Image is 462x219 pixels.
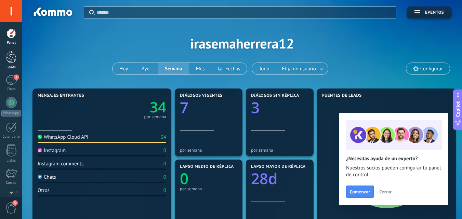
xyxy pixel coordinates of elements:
div: Instagram comments [38,161,83,167]
button: Mes [189,63,212,74]
div: Chats [38,174,56,180]
button: Comenzar [346,186,374,198]
div: WhatsApp Cloud API [38,134,89,140]
div: por semana [180,148,237,153]
span: Lapso medio de réplica [180,164,234,169]
div: 34 [161,134,166,140]
button: Ayer [135,63,158,74]
button: Todo [252,63,276,74]
button: Fechas [211,63,247,74]
div: Panel [1,41,21,45]
text: 7 [180,97,188,118]
a: 28d [251,168,308,189]
button: Elija un usuario [276,63,328,74]
a: 34 [102,97,166,117]
span: Elija un usuario [281,64,317,73]
span: Configurar [420,66,443,72]
button: Semana [158,63,189,74]
div: 0 [163,161,166,167]
h2: ¿Necesitas ayuda de un experto? [346,155,441,162]
div: por semana [144,115,166,119]
div: Leads [1,65,21,70]
span: Fuentes de leads [322,93,362,98]
text: 34 [150,97,166,117]
span: Mensajes entrantes [38,93,84,98]
div: 0 [163,147,166,154]
text: 0 [180,168,188,189]
span: Cerrar [379,189,392,194]
span: Copilot [454,101,461,117]
text: 3 [251,97,260,118]
span: Eventos [425,10,444,15]
img: Chats [38,175,42,179]
img: Instagram [38,148,42,152]
img: WhatsApp Cloud API [38,135,42,139]
div: WhatsApp [1,110,21,117]
div: por semana [251,148,308,153]
div: Otros [38,187,50,194]
div: Listas [1,159,21,163]
span: Diálogos sin réplica [251,93,299,98]
div: Calendario [1,135,21,139]
text: 28d [251,168,278,189]
div: Instagram [38,147,66,154]
span: 3 [12,200,18,206]
span: Nuestros socios pueden configurar tu panel de control. [346,165,441,178]
span: 3 [14,74,19,80]
button: Hoy [113,63,135,74]
span: Comenzar [350,189,370,194]
div: 0 [163,187,166,194]
div: Correo [1,181,21,185]
span: Diálogos vigentes [180,93,223,98]
div: 0 [163,174,166,180]
span: Lapso mayor de réplica [251,164,305,169]
div: por semana [180,186,237,191]
div: Chats [1,87,21,92]
button: Eventos [407,6,452,18]
button: Cerrar [376,187,395,197]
